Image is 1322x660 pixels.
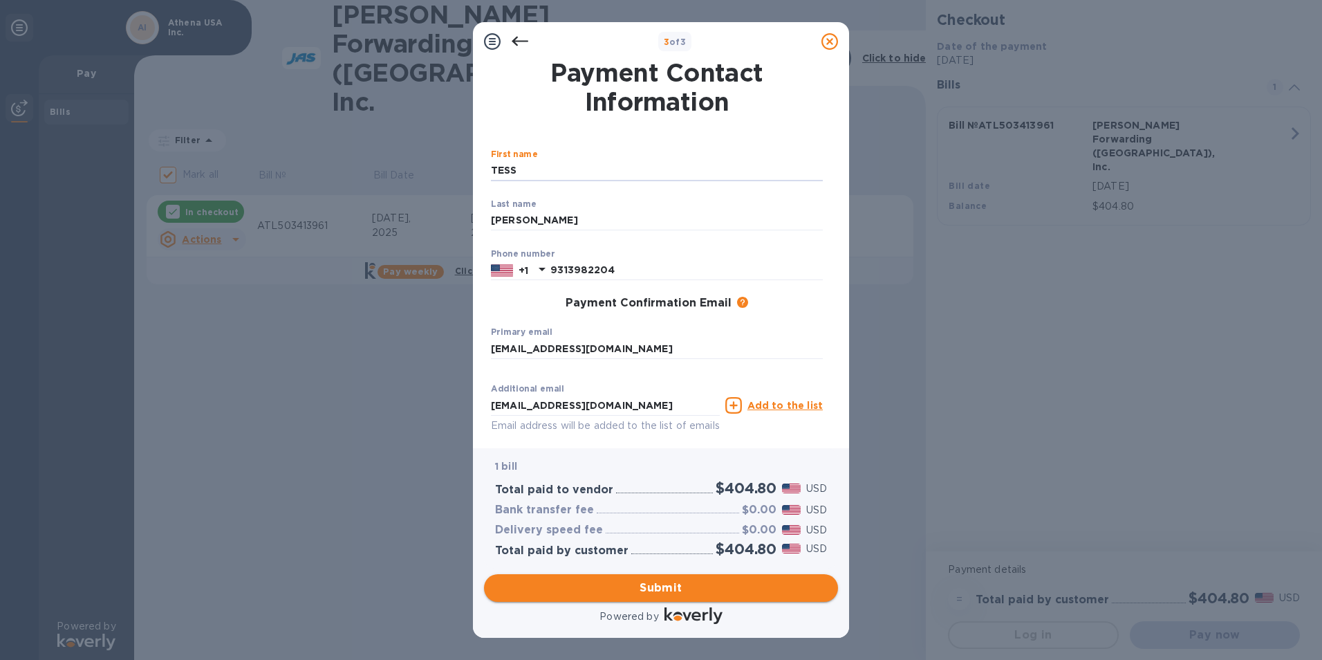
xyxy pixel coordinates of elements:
[495,544,629,558] h3: Total paid by customer
[747,400,823,411] u: Add to the list
[491,58,823,116] h1: Payment Contact Information
[742,524,776,537] h3: $0.00
[550,260,823,281] input: Enter your phone number
[491,385,564,394] label: Additional email
[491,418,720,434] p: Email address will be added to the list of emails
[491,210,823,231] input: Enter your last name
[806,503,827,517] p: USD
[566,297,732,310] h3: Payment Confirmation Email
[782,525,801,535] img: USD
[806,523,827,538] p: USD
[742,504,776,517] h3: $0.00
[782,505,801,515] img: USD
[491,200,537,208] label: Last name
[484,574,838,602] button: Submit
[782,484,801,493] img: USD
[664,37,687,47] b: of 3
[664,37,669,47] span: 3
[491,329,552,337] label: Primary email
[806,482,827,496] p: USD
[716,540,776,558] h2: $404.80
[519,264,528,277] p: +1
[495,461,517,472] b: 1 bill
[495,504,594,517] h3: Bank transfer fee
[664,607,723,624] img: Logo
[491,250,555,258] label: Phone number
[491,263,513,278] img: US
[716,479,776,497] h2: $404.80
[491,161,823,181] input: Enter your first name
[495,580,827,596] span: Submit
[495,484,613,497] h3: Total paid to vendor
[599,609,658,624] p: Powered by
[491,151,537,159] label: First name
[806,542,827,556] p: USD
[495,524,603,537] h3: Delivery speed fee
[491,395,720,416] input: Enter additional email
[491,338,823,359] input: Enter your primary email
[782,544,801,553] img: USD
